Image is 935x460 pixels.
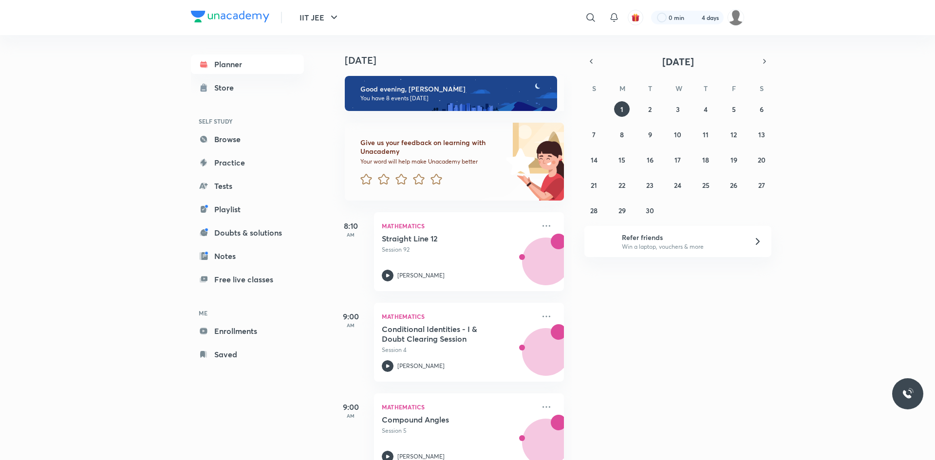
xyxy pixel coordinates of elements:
h6: Refer friends [622,232,742,242]
abbr: September 13, 2025 [758,130,765,139]
h6: ME [191,305,304,321]
p: AM [331,232,370,238]
p: Mathematics [382,220,535,232]
abbr: September 12, 2025 [730,130,737,139]
div: Store [214,82,240,93]
button: September 22, 2025 [614,177,630,193]
img: Avatar [523,333,569,380]
abbr: September 28, 2025 [590,206,598,215]
abbr: September 9, 2025 [648,130,652,139]
img: Aayush Kumar Jha [728,9,744,26]
button: September 30, 2025 [642,202,658,218]
abbr: September 15, 2025 [618,155,625,165]
abbr: September 27, 2025 [758,181,765,190]
abbr: September 30, 2025 [646,206,654,215]
button: avatar [628,10,643,25]
button: IIT JEE [294,8,346,27]
button: September 7, 2025 [586,127,602,142]
img: referral [592,232,612,251]
p: AM [331,413,370,419]
button: September 26, 2025 [726,177,742,193]
p: Your word will help make Unacademy better [360,158,503,166]
button: September 25, 2025 [698,177,713,193]
button: September 11, 2025 [698,127,713,142]
abbr: Friday [732,84,736,93]
a: Company Logo [191,11,269,25]
a: Notes [191,246,304,266]
img: evening [345,76,557,111]
abbr: September 10, 2025 [674,130,681,139]
abbr: September 26, 2025 [730,181,737,190]
button: September 12, 2025 [726,127,742,142]
a: Tests [191,176,304,196]
button: September 4, 2025 [698,101,713,117]
abbr: September 11, 2025 [703,130,709,139]
button: September 9, 2025 [642,127,658,142]
abbr: September 21, 2025 [591,181,597,190]
button: September 14, 2025 [586,152,602,167]
a: Playlist [191,200,304,219]
h5: Compound Angles [382,415,503,424]
button: September 29, 2025 [614,202,630,218]
button: September 5, 2025 [726,101,742,117]
abbr: Thursday [704,84,708,93]
a: Practice [191,153,304,172]
p: AM [331,322,370,328]
button: September 16, 2025 [642,152,658,167]
button: September 24, 2025 [670,177,686,193]
a: Store [191,78,304,97]
abbr: Wednesday [675,84,682,93]
h6: Good evening, [PERSON_NAME] [360,85,548,93]
button: September 18, 2025 [698,152,713,167]
abbr: September 22, 2025 [618,181,625,190]
abbr: September 17, 2025 [674,155,681,165]
abbr: September 29, 2025 [618,206,626,215]
abbr: Tuesday [648,84,652,93]
p: Session 4 [382,346,535,354]
img: avatar [631,13,640,22]
a: Doubts & solutions [191,223,304,242]
p: Session 92 [382,245,535,254]
abbr: Sunday [592,84,596,93]
h5: 9:00 [331,311,370,322]
abbr: Monday [619,84,625,93]
abbr: September 14, 2025 [591,155,598,165]
a: Enrollments [191,321,304,341]
abbr: September 2, 2025 [648,105,652,114]
h5: Straight Line 12 [382,234,503,243]
button: September 13, 2025 [754,127,769,142]
button: September 23, 2025 [642,177,658,193]
h5: 8:10 [331,220,370,232]
h5: 9:00 [331,401,370,413]
span: [DATE] [662,55,694,68]
p: Mathematics [382,401,535,413]
a: Browse [191,129,304,149]
img: streak [690,13,700,22]
p: Mathematics [382,311,535,322]
abbr: September 5, 2025 [732,105,736,114]
a: Free live classes [191,270,304,289]
a: Planner [191,55,304,74]
abbr: September 4, 2025 [704,105,708,114]
p: You have 8 events [DATE] [360,94,548,102]
button: September 6, 2025 [754,101,769,117]
abbr: September 23, 2025 [646,181,654,190]
button: September 8, 2025 [614,127,630,142]
a: Saved [191,345,304,364]
button: September 17, 2025 [670,152,686,167]
abbr: September 20, 2025 [758,155,766,165]
p: [PERSON_NAME] [397,362,445,370]
abbr: September 8, 2025 [620,130,624,139]
button: September 27, 2025 [754,177,769,193]
h4: [DATE] [345,55,574,66]
abbr: September 6, 2025 [760,105,764,114]
abbr: September 3, 2025 [676,105,680,114]
img: Company Logo [191,11,269,22]
p: [PERSON_NAME] [397,271,445,280]
button: September 10, 2025 [670,127,686,142]
abbr: Saturday [760,84,764,93]
button: September 19, 2025 [726,152,742,167]
h6: Give us your feedback on learning with Unacademy [360,138,503,156]
img: feedback_image [473,123,564,201]
button: September 21, 2025 [586,177,602,193]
